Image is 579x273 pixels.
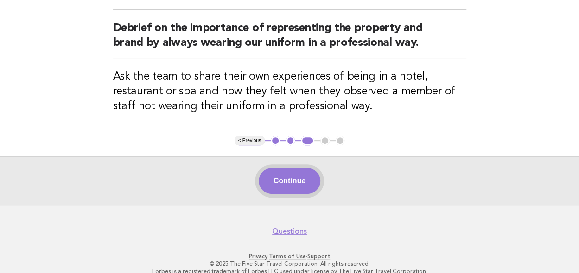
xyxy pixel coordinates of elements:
[13,260,566,267] p: © 2025 The Five Star Travel Corporation. All rights reserved.
[235,136,265,145] button: < Previous
[307,253,330,260] a: Support
[269,253,306,260] a: Terms of Use
[113,69,466,114] h3: Ask the team to share their own experiences of being in a hotel, restaurant or spa and how they f...
[259,168,320,194] button: Continue
[13,253,566,260] p: · ·
[113,21,466,58] h2: Debrief on the importance of representing the property and brand by always wearing our uniform in...
[286,136,295,145] button: 2
[271,136,280,145] button: 1
[301,136,314,145] button: 3
[272,227,307,236] a: Questions
[249,253,267,260] a: Privacy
